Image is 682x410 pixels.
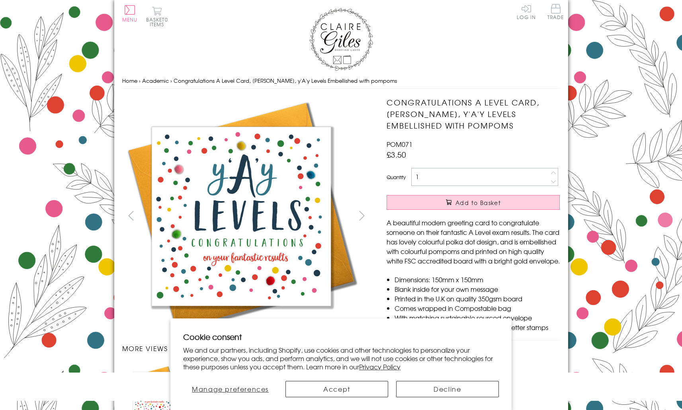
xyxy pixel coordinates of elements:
[309,8,373,71] img: Claire Giles Greetings Cards
[371,97,610,312] img: Congratulations A Level Card, Dotty, y'A'y Levels Embellished with pompoms
[387,139,412,149] span: POM071
[395,313,560,322] li: With matching sustainable sourced envelope
[387,97,560,131] h1: Congratulations A Level Card, [PERSON_NAME], y'A'y Levels Embellished with pompoms
[142,77,169,84] a: Academic
[122,344,371,353] h3: More views
[183,346,499,371] p: We and our partners, including Shopify, use cookies and other technologies to personalize your ex...
[183,331,499,342] h2: Cookie consent
[170,77,172,84] span: ›
[396,381,499,397] button: Decline
[150,16,168,28] span: 0 items
[395,284,560,294] li: Blank inside for your own message
[387,218,560,266] p: A beautiful modern greeting card to congratulate someone on their fantastic A Level exam results....
[122,16,138,23] span: Menu
[122,97,361,336] img: Congratulations A Level Card, Dotty, y'A'y Levels Embellished with pompoms
[395,294,560,303] li: Printed in the U.K on quality 350gsm board
[547,4,564,20] span: Trade
[395,275,560,284] li: Dimensions: 150mm x 150mm
[359,362,401,371] a: Privacy Policy
[122,77,137,84] a: Home
[387,174,406,181] label: Quantity
[139,77,141,84] span: ›
[122,73,560,89] nav: breadcrumbs
[122,207,140,225] button: prev
[353,207,371,225] button: next
[387,195,560,210] button: Add to Basket
[455,199,501,207] span: Add to Basket
[285,381,388,397] button: Accept
[122,5,138,22] button: Menu
[174,77,397,84] span: Congratulations A Level Card, [PERSON_NAME], y'A'y Levels Embellished with pompoms
[192,384,269,394] span: Manage preferences
[183,381,277,397] button: Manage preferences
[547,4,564,21] a: Trade
[395,303,560,313] li: Comes wrapped in Compostable bag
[517,4,536,20] a: Log In
[146,6,168,27] button: Basket0 items
[387,149,406,160] span: £3.50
